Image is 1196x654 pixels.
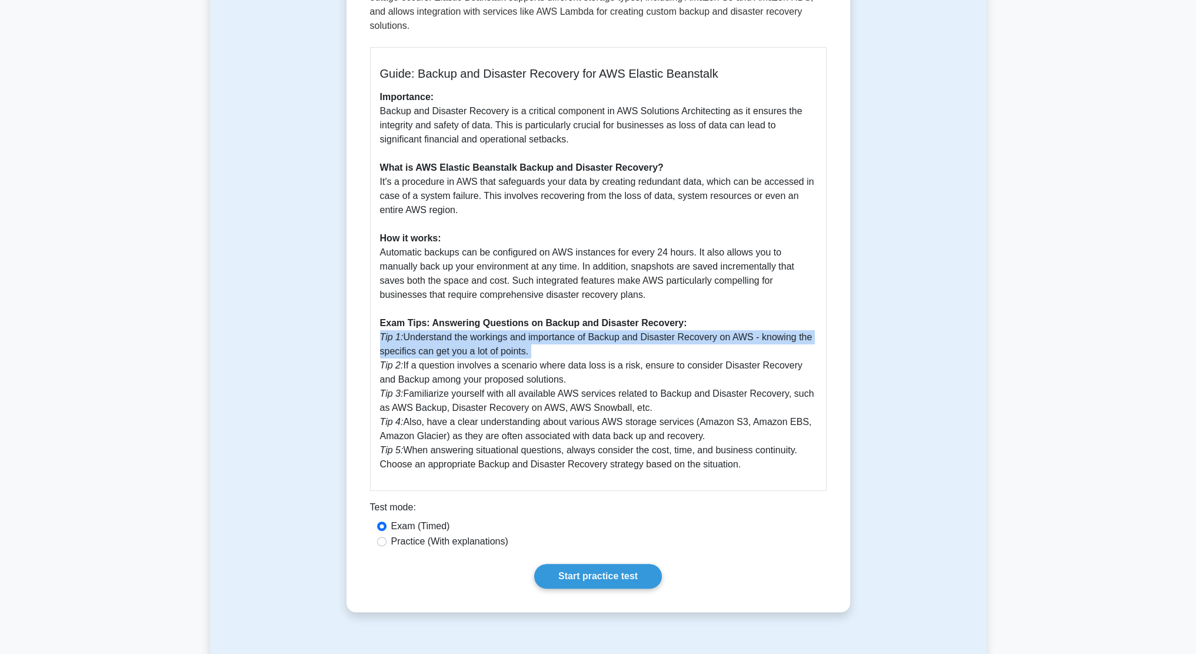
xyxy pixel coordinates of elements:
[380,417,404,427] i: Tip 4:
[380,318,687,328] b: Exam Tips: Answering Questions on Backup and Disaster Recovery:
[380,162,664,172] b: What is AWS Elastic Beanstalk Backup and Disaster Recovery?
[380,92,434,102] b: Importance:
[380,332,404,342] i: Tip 1:
[391,519,450,533] label: Exam (Timed)
[370,500,827,519] div: Test mode:
[380,445,404,455] i: Tip 5:
[534,564,662,589] a: Start practice test
[380,90,817,472] p: Backup and Disaster Recovery is a critical component in AWS Solutions Architecting as it ensures ...
[391,535,508,549] label: Practice (With explanations)
[380,360,404,370] i: Tip 2:
[380,389,404,399] i: Tip 3:
[380,233,441,243] b: How it works:
[380,67,817,81] h5: Guide: Backup and Disaster Recovery for AWS Elastic Beanstalk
